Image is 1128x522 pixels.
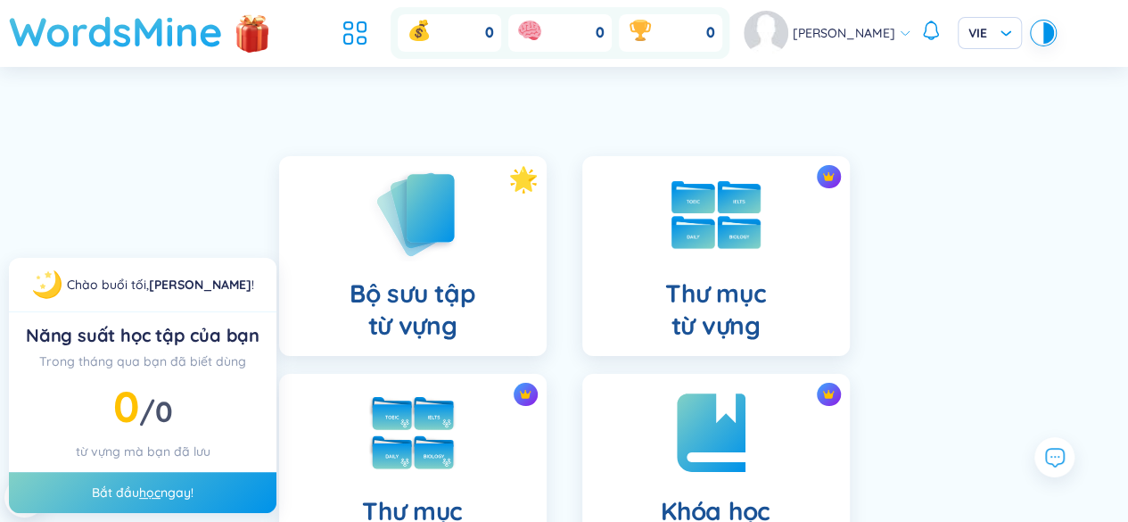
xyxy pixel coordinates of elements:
div: Năng suất học tập của bạn [23,323,262,348]
a: [PERSON_NAME] [149,277,251,293]
span: 0 [113,379,139,433]
a: Bộ sưu tậptừ vựng [261,156,564,356]
img: avatar [744,11,788,55]
a: avatar [744,11,793,55]
div: Bắt đầu ngay! [9,472,276,513]
span: [PERSON_NAME] [793,23,895,43]
h4: Bộ sưu tập từ vựng [350,278,475,342]
span: / [139,394,172,429]
span: 0 [485,23,494,43]
div: từ vựng mà bạn đã lưu [23,442,262,461]
div: ! [67,275,254,294]
span: 0 [155,394,173,429]
span: VIE [968,24,1011,42]
img: crown icon [822,170,835,183]
img: crown icon [519,388,531,401]
a: crown iconThư mụctừ vựng [564,156,868,356]
div: Trong tháng qua bạn đã biết dùng [23,352,262,371]
img: crown icon [822,388,835,401]
span: Chào buổi tối , [67,277,149,293]
h4: Thư mục từ vựng [665,278,766,342]
a: học [139,485,161,501]
img: flashSalesIcon.a7f4f837.png [235,5,270,59]
span: 0 [706,23,715,43]
span: 0 [596,23,605,43]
